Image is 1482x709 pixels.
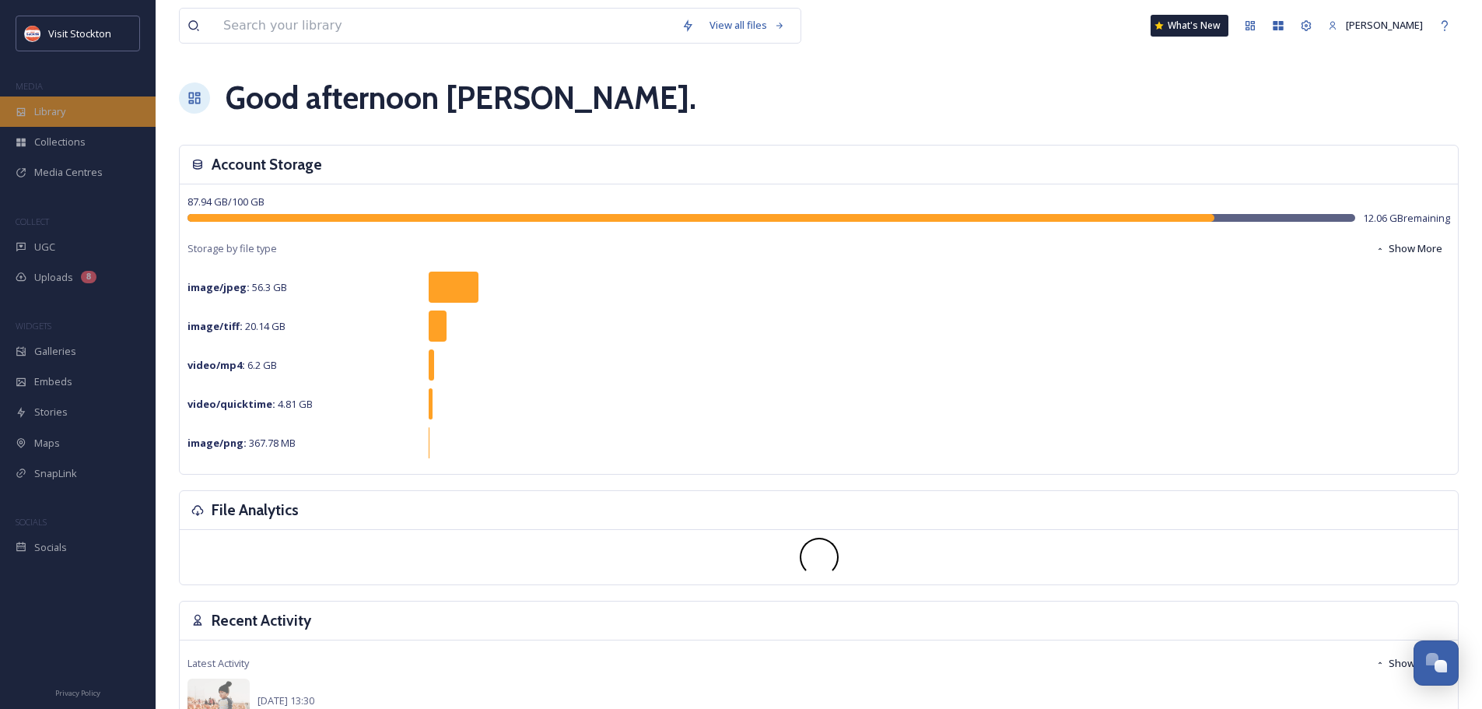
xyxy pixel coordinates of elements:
span: Storage by file type [187,241,277,256]
strong: video/mp4 : [187,358,245,372]
h3: Account Storage [212,153,322,176]
span: UGC [34,240,55,254]
a: View all files [702,10,793,40]
strong: image/tiff : [187,319,243,333]
span: 87.94 GB / 100 GB [187,195,265,209]
span: Maps [34,436,60,451]
span: Uploads [34,270,73,285]
strong: video/quicktime : [187,397,275,411]
span: WIDGETS [16,320,51,332]
span: 20.14 GB [187,319,286,333]
span: SnapLink [34,466,77,481]
button: Open Chat [1414,641,1459,686]
span: Socials [34,540,67,555]
span: 12.06 GB remaining [1363,211,1450,226]
span: Visit Stockton [48,26,111,40]
span: COLLECT [16,216,49,227]
span: 6.2 GB [187,358,277,372]
a: Privacy Policy [55,683,100,701]
span: Stories [34,405,68,419]
h3: Recent Activity [212,609,311,632]
a: What's New [1151,15,1228,37]
span: Media Centres [34,165,103,180]
span: MEDIA [16,80,43,92]
img: unnamed.jpeg [25,26,40,41]
span: 367.78 MB [187,436,296,450]
span: Latest Activity [187,656,249,671]
strong: image/png : [187,436,247,450]
span: SOCIALS [16,516,47,528]
span: Privacy Policy [55,688,100,698]
span: [DATE] 13:30 [258,693,314,707]
h1: Good afternoon [PERSON_NAME] . [226,75,696,121]
a: [PERSON_NAME] [1320,10,1431,40]
span: Embeds [34,374,72,389]
span: 4.81 GB [187,397,313,411]
h3: File Analytics [212,499,299,521]
div: 8 [81,271,96,283]
span: Library [34,104,65,119]
span: [PERSON_NAME] [1346,18,1423,32]
button: Show More [1368,233,1450,264]
input: Search your library [215,9,674,43]
span: 56.3 GB [187,280,287,294]
button: Show More [1368,648,1450,679]
span: Collections [34,135,86,149]
span: Galleries [34,344,76,359]
strong: image/jpeg : [187,280,250,294]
